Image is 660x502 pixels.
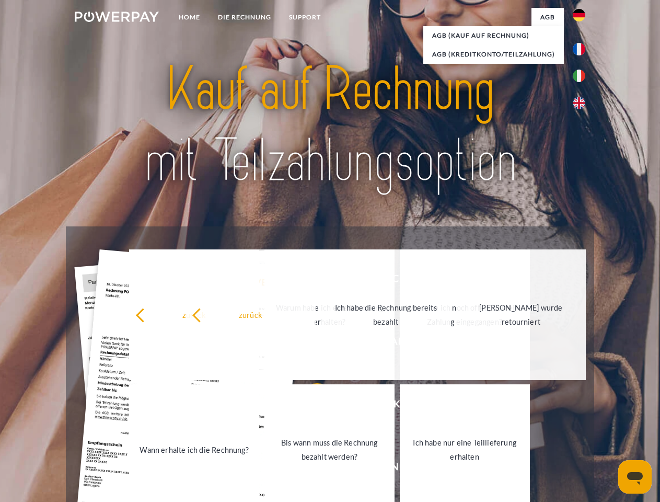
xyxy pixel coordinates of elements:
[423,45,564,64] a: AGB (Kreditkonto/Teilzahlung)
[280,8,330,27] a: SUPPORT
[406,436,524,464] div: Ich habe nur eine Teillieferung erhalten
[618,460,652,494] iframe: Schaltfläche zum Öffnen des Messaging-Fensters
[573,9,585,21] img: de
[271,436,388,464] div: Bis wann muss die Rechnung bezahlt werden?
[327,301,445,329] div: Ich habe die Rechnung bereits bezahlt
[135,442,253,457] div: Wann erhalte ich die Rechnung?
[170,8,209,27] a: Home
[573,43,585,55] img: fr
[192,307,309,322] div: zurück
[423,26,564,45] a: AGB (Kauf auf Rechnung)
[573,97,585,109] img: en
[531,8,564,27] a: agb
[573,70,585,82] img: it
[462,301,580,329] div: [PERSON_NAME] wurde retourniert
[135,307,253,322] div: zurück
[100,50,560,200] img: title-powerpay_de.svg
[75,12,159,22] img: logo-powerpay-white.svg
[209,8,280,27] a: DIE RECHNUNG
